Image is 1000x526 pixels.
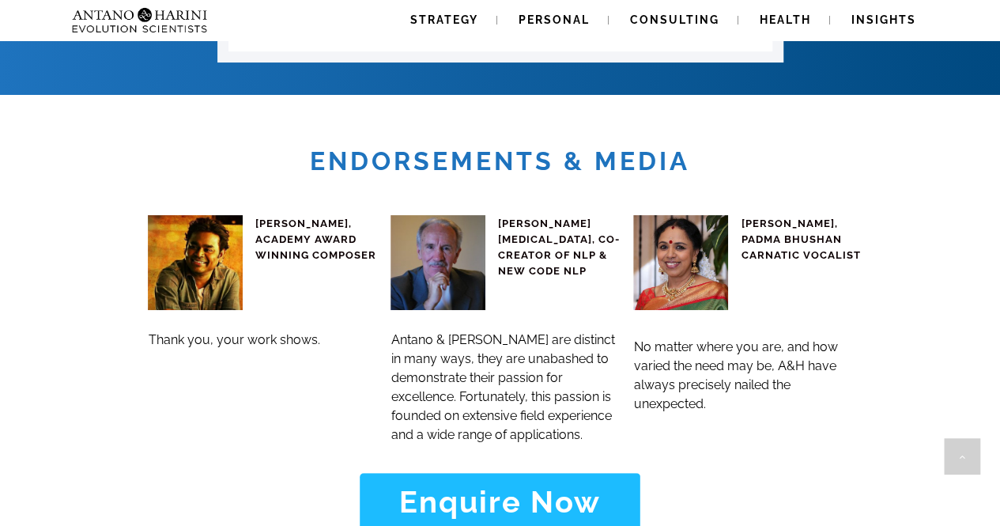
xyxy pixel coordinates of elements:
[391,215,485,310] img: John-grinder-big-square-300x300
[399,484,601,520] strong: Enquire Now
[148,215,243,310] img: ar rahman
[498,218,620,277] span: [PERSON_NAME][MEDICAL_DATA], CO-CREATOR OF NLP & NEW CODE NLP
[255,218,376,261] span: [PERSON_NAME], ACADEMY AWARD WINNING COMPOSER
[633,215,728,310] img: Sudha Ragunathan
[634,339,838,411] span: No matter where you are, and how varied the need may be, A&H have always precisely nailed the une...
[149,332,320,347] span: Thank you, your work shows.
[2,145,998,178] h1: Endorsements & Media
[630,13,719,26] span: Consulting
[391,332,615,442] span: Antano & [PERSON_NAME] are distinct in many ways, they are unabashed to demonstrate their passion...
[519,13,590,26] span: Personal
[741,216,863,263] h4: [PERSON_NAME], PADMA BHUSHAN CARNATIC VOCALIST
[851,13,916,26] span: Insights
[410,13,478,26] span: Strategy
[760,13,811,26] span: Health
